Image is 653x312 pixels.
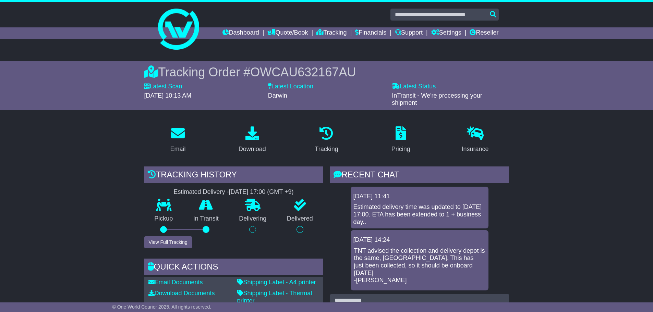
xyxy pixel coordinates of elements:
[316,27,347,39] a: Tracking
[144,236,192,248] button: View Full Tracking
[144,166,323,185] div: Tracking history
[387,124,415,156] a: Pricing
[144,215,183,223] p: Pickup
[353,203,486,226] div: Estimated delivery time was updated to [DATE] 17:00. ETA has been extended to 1 + business day..
[144,92,192,99] span: [DATE] 10:13 AM
[462,145,489,154] div: Insurance
[144,65,509,79] div: Tracking Order #
[229,188,294,196] div: [DATE] 17:00 (GMT +9)
[457,124,493,156] a: Insurance
[354,247,485,284] p: TNT advised the collection and delivery depot is the same, [GEOGRAPHIC_DATA]. This has just been ...
[470,27,498,39] a: Reseller
[392,92,482,107] span: InTransit - We're processing your shipment
[353,236,486,244] div: [DATE] 14:24
[277,215,323,223] p: Delivered
[431,27,461,39] a: Settings
[237,279,316,286] a: Shipping Label - A4 printer
[267,27,308,39] a: Quote/Book
[166,124,190,156] a: Email
[148,290,215,297] a: Download Documents
[310,124,342,156] a: Tracking
[112,304,211,310] span: © One World Courier 2025. All rights reserved.
[315,145,338,154] div: Tracking
[395,27,423,39] a: Support
[229,215,277,223] p: Delivering
[148,279,203,286] a: Email Documents
[183,215,229,223] p: In Transit
[268,83,313,90] label: Latest Location
[237,290,312,304] a: Shipping Label - Thermal printer
[170,145,185,154] div: Email
[222,27,259,39] a: Dashboard
[392,83,436,90] label: Latest Status
[144,259,323,277] div: Quick Actions
[355,27,386,39] a: Financials
[144,83,182,90] label: Latest Scan
[144,188,323,196] div: Estimated Delivery -
[353,193,486,200] div: [DATE] 11:41
[330,166,509,185] div: RECENT CHAT
[239,145,266,154] div: Download
[391,145,410,154] div: Pricing
[268,92,287,99] span: Darwin
[234,124,270,156] a: Download
[250,65,356,79] span: OWCAU632167AU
